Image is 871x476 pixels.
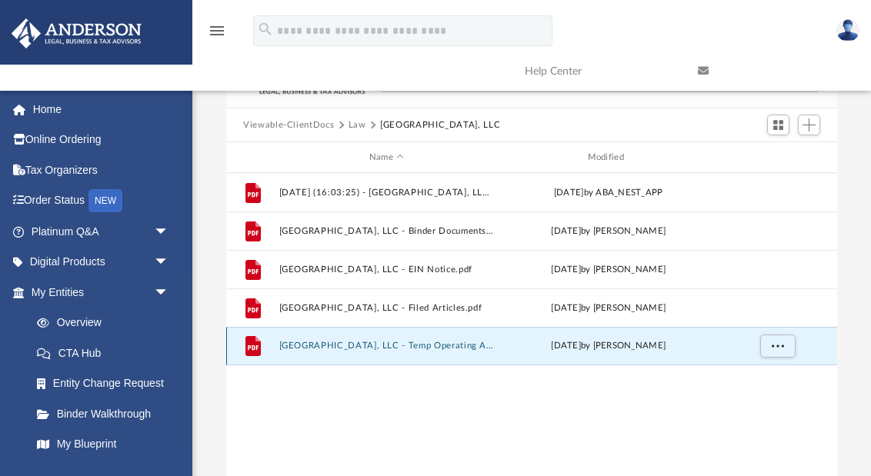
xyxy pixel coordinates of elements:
[501,186,716,200] div: [DATE] by ABA_NEST_APP
[279,151,494,165] div: Name
[380,118,500,132] button: [GEOGRAPHIC_DATA], LLC
[11,216,192,247] a: Platinum Q&Aarrow_drop_down
[760,335,796,358] button: More options
[154,247,185,278] span: arrow_drop_down
[22,429,185,460] a: My Blueprint
[7,18,146,48] img: Anderson Advisors Platinum Portal
[798,115,821,136] button: Add
[349,118,366,132] button: Law
[501,225,716,238] div: [DATE] by [PERSON_NAME]
[11,94,192,125] a: Home
[11,185,192,217] a: Order StatusNEW
[722,151,830,165] div: id
[22,398,192,429] a: Binder Walkthrough
[11,125,192,155] a: Online Ordering
[501,301,716,315] div: [DATE] by [PERSON_NAME]
[767,115,790,136] button: Switch to Grid View
[88,189,122,212] div: NEW
[154,216,185,248] span: arrow_drop_down
[11,247,192,278] a: Digital Productsarrow_drop_down
[279,303,495,313] button: [GEOGRAPHIC_DATA], LLC - Filed Articles.pdf
[243,118,334,132] button: Viewable-ClientDocs
[501,263,716,277] div: [DATE] by [PERSON_NAME]
[233,151,272,165] div: id
[11,155,192,185] a: Tax Organizers
[22,308,192,338] a: Overview
[836,19,859,42] img: User Pic
[513,41,686,102] a: Help Center
[154,277,185,308] span: arrow_drop_down
[22,368,192,399] a: Entity Change Request
[501,339,716,353] div: [DATE] by [PERSON_NAME]
[257,21,274,38] i: search
[500,151,716,165] div: Modified
[22,338,192,368] a: CTA Hub
[208,22,226,40] i: menu
[279,188,495,198] button: [DATE] (16:03:25) - [GEOGRAPHIC_DATA], LLC - EIN Letter from IRS.pdf
[279,226,495,236] button: [GEOGRAPHIC_DATA], LLC - Binder Documents.pdf
[11,277,192,308] a: My Entitiesarrow_drop_down
[279,341,495,351] button: [GEOGRAPHIC_DATA], LLC - Temp Operating Agreement for Deed.pdf
[208,29,226,40] a: menu
[279,265,495,275] button: [GEOGRAPHIC_DATA], LLC - EIN Notice.pdf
